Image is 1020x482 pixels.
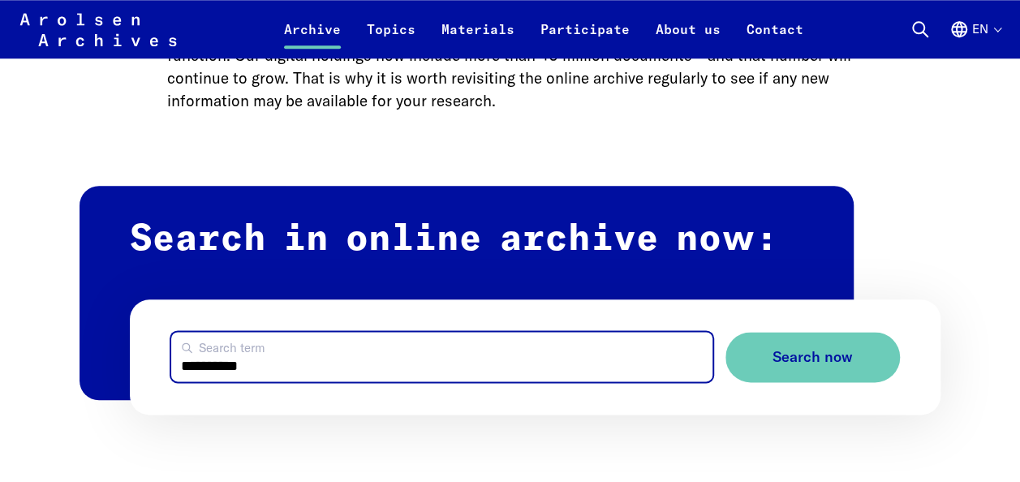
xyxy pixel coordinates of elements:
[80,186,854,400] h2: Search in online archive now:
[734,19,816,58] a: Contact
[949,19,1001,58] button: English, language selection
[773,349,853,366] span: Search now
[428,19,527,58] a: Materials
[527,19,643,58] a: Participate
[271,19,354,58] a: Archive
[271,10,816,49] nav: Primary
[643,19,734,58] a: About us
[354,19,428,58] a: Topics
[725,332,900,383] button: Search now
